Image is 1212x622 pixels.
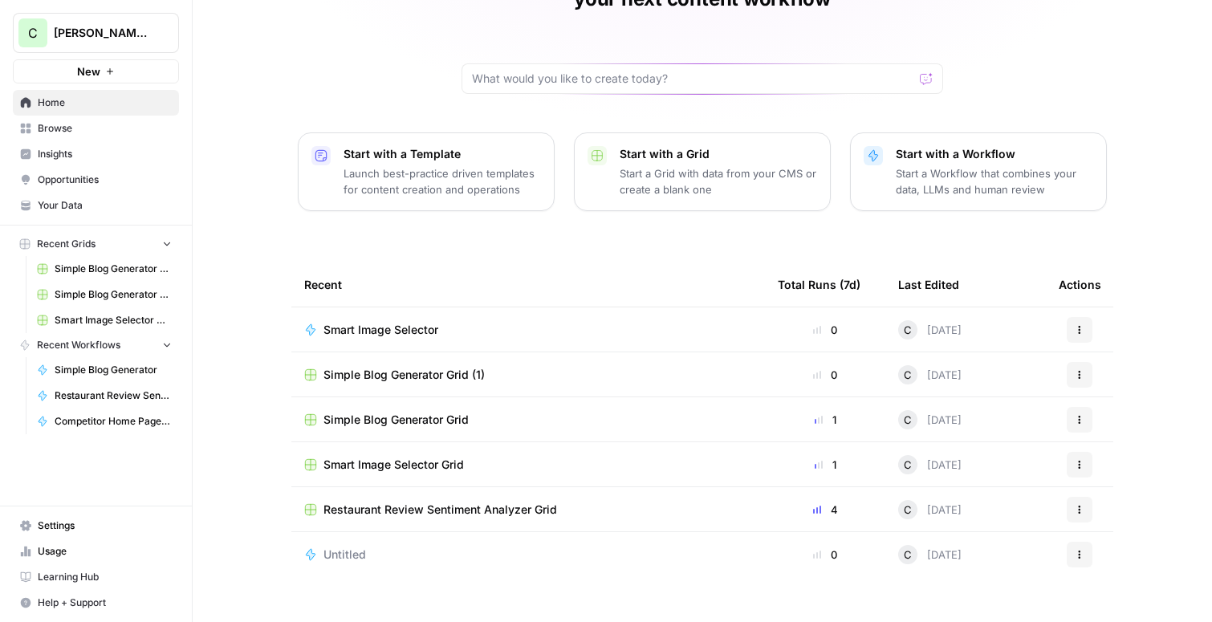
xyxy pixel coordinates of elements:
input: What would you like to create today? [472,71,913,87]
div: 1 [778,457,872,473]
span: Simple Blog Generator Grid (1) [55,287,172,302]
span: C [904,367,912,383]
div: [DATE] [898,410,962,429]
button: Start with a TemplateLaunch best-practice driven templates for content creation and operations [298,132,555,211]
span: Smart Image Selector Grid [55,313,172,327]
button: Recent Grids [13,232,179,256]
a: Smart Image Selector Grid [304,457,752,473]
div: [DATE] [898,500,962,519]
span: C [28,23,38,43]
div: [DATE] [898,365,962,384]
a: Opportunities [13,167,179,193]
div: Actions [1059,262,1101,307]
a: Untitled [304,547,752,563]
a: Smart Image Selector Grid [30,307,179,333]
div: 4 [778,502,872,518]
button: Recent Workflows [13,333,179,357]
span: Smart Image Selector Grid [323,457,464,473]
span: Browse [38,121,172,136]
span: Untitled [323,547,366,563]
span: C [904,412,912,428]
p: Launch best-practice driven templates for content creation and operations [344,165,541,197]
span: Insights [38,147,172,161]
a: Restaurant Review Sentiment Analyzer Grid [304,502,752,518]
div: 0 [778,547,872,563]
span: C [904,547,912,563]
span: C [904,457,912,473]
span: Simple Blog Generator Grid [323,412,469,428]
a: Simple Blog Generator [30,357,179,383]
div: 0 [778,322,872,338]
p: Start a Grid with data from your CMS or create a blank one [620,165,817,197]
span: [PERSON_NAME] - Test [54,25,151,41]
a: Insights [13,141,179,167]
button: Start with a WorkflowStart a Workflow that combines your data, LLMs and human review [850,132,1107,211]
div: [DATE] [898,545,962,564]
div: 1 [778,412,872,428]
span: Recent Workflows [37,338,120,352]
div: Total Runs (7d) [778,262,860,307]
span: Usage [38,544,172,559]
button: New [13,59,179,83]
a: Competitor Home Page Analyzer [30,409,179,434]
a: Usage [13,539,179,564]
a: Simple Blog Generator Grid (1) [304,367,752,383]
button: Workspace: Connor - Test [13,13,179,53]
p: Start a Workflow that combines your data, LLMs and human review [896,165,1093,197]
div: [DATE] [898,455,962,474]
div: [DATE] [898,320,962,339]
span: Your Data [38,198,172,213]
span: New [77,63,100,79]
a: Browse [13,116,179,141]
span: Smart Image Selector [323,322,438,338]
a: Smart Image Selector [304,322,752,338]
span: Restaurant Review Sentiment Analyzer [55,388,172,403]
div: Last Edited [898,262,959,307]
a: Your Data [13,193,179,218]
p: Start with a Template [344,146,541,162]
div: 0 [778,367,872,383]
span: C [904,502,912,518]
span: Recent Grids [37,237,96,251]
span: Settings [38,518,172,533]
span: Simple Blog Generator Grid [55,262,172,276]
span: Help + Support [38,596,172,610]
span: Simple Blog Generator [55,363,172,377]
a: Learning Hub [13,564,179,590]
span: Opportunities [38,173,172,187]
span: Simple Blog Generator Grid (1) [323,367,485,383]
div: Recent [304,262,752,307]
button: Start with a GridStart a Grid with data from your CMS or create a blank one [574,132,831,211]
a: Home [13,90,179,116]
a: Simple Blog Generator Grid (1) [30,282,179,307]
a: Simple Blog Generator Grid [304,412,752,428]
p: Start with a Grid [620,146,817,162]
p: Start with a Workflow [896,146,1093,162]
a: Simple Blog Generator Grid [30,256,179,282]
button: Help + Support [13,590,179,616]
span: Restaurant Review Sentiment Analyzer Grid [323,502,557,518]
span: Home [38,96,172,110]
a: Restaurant Review Sentiment Analyzer [30,383,179,409]
span: Competitor Home Page Analyzer [55,414,172,429]
span: C [904,322,912,338]
span: Learning Hub [38,570,172,584]
a: Settings [13,513,179,539]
